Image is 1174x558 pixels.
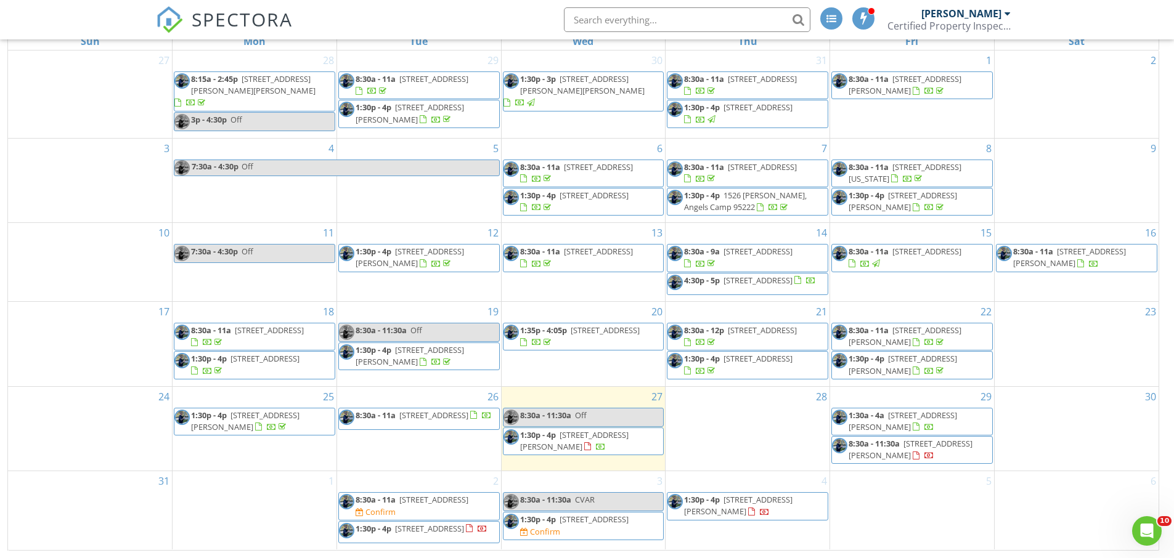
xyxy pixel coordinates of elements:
span: 3p - 4:30p [191,114,227,125]
img: screenshot_20250225_164559.png [832,353,847,368]
a: 1:35p - 4:05p [STREET_ADDRESS] [503,323,664,350]
a: 4:30p - 5p [STREET_ADDRESS] [684,275,816,286]
span: 8:30a - 11a [849,161,889,172]
a: 1:30p - 3p [STREET_ADDRESS][PERSON_NAME][PERSON_NAME] [503,71,664,111]
td: Go to September 5, 2025 [830,471,995,549]
span: [STREET_ADDRESS][PERSON_NAME] [356,246,464,269]
a: 8:30a - 11a [STREET_ADDRESS] [831,244,993,272]
a: Go to August 3, 2025 [161,139,172,158]
a: Go to August 1, 2025 [984,51,994,70]
a: Go to August 2, 2025 [1148,51,1159,70]
a: Wednesday [570,33,596,50]
span: [STREET_ADDRESS] [399,494,468,505]
td: Go to August 10, 2025 [8,223,173,302]
a: Go to August 9, 2025 [1148,139,1159,158]
td: Go to August 18, 2025 [173,302,337,387]
span: 1:30p - 4p [520,514,556,525]
span: 8:30a - 11a [849,73,889,84]
img: screenshot_20250225_164559.png [997,246,1012,261]
a: Sunday [78,33,102,50]
a: 1:30a - 4a [STREET_ADDRESS][PERSON_NAME] [849,410,957,432]
a: 1:30p - 4p [STREET_ADDRESS] [667,100,828,127]
td: Go to August 20, 2025 [501,302,666,387]
a: 1:35p - 4:05p [STREET_ADDRESS] [520,325,640,347]
td: Go to August 2, 2025 [994,51,1159,138]
a: 8:30a - 11:30a [STREET_ADDRESS][PERSON_NAME] [849,438,972,461]
img: screenshot_20250225_164559.png [832,190,847,205]
a: 1:30p - 4p 1526 [PERSON_NAME], Angels Camp 95222 [667,188,828,216]
img: screenshot_20250225_164559.png [174,410,190,425]
img: screenshot_20250225_164559.png [339,102,354,117]
span: Off [575,410,587,421]
a: 1:30p - 4p [STREET_ADDRESS] [174,351,335,379]
a: 8:30a - 9a [STREET_ADDRESS] [667,244,828,272]
img: screenshot_20250225_164559.png [503,494,519,509]
a: Go to September 1, 2025 [326,471,336,491]
span: 1:30p - 4p [356,523,391,534]
span: 1:30a - 4a [849,410,884,421]
a: Go to September 3, 2025 [654,471,665,491]
span: 8:30a - 11a [684,73,724,84]
img: screenshot_20250225_164559.png [503,190,519,205]
span: [STREET_ADDRESS][PERSON_NAME] [849,438,972,461]
a: 1:30p - 4p [STREET_ADDRESS][PERSON_NAME] [849,353,957,376]
img: screenshot_20250225_164559.png [832,325,847,340]
a: 8:30a - 11a [STREET_ADDRESS][US_STATE] [831,160,993,187]
img: screenshot_20250225_164559.png [503,246,519,261]
span: 8:30a - 11a [849,325,889,336]
a: 8:15a - 2:45p [STREET_ADDRESS][PERSON_NAME][PERSON_NAME] [174,73,316,108]
span: 1:30p - 4p [684,102,720,113]
a: Go to September 5, 2025 [984,471,994,491]
a: Go to September 6, 2025 [1148,471,1159,491]
td: Go to August 13, 2025 [501,223,666,302]
td: Go to August 11, 2025 [173,223,337,302]
a: Go to August 20, 2025 [649,302,665,321]
span: [STREET_ADDRESS][PERSON_NAME] [520,429,629,452]
span: [STREET_ADDRESS] [560,190,629,201]
a: Go to August 26, 2025 [485,387,501,406]
td: Go to August 23, 2025 [994,302,1159,387]
td: Go to August 1, 2025 [830,51,995,138]
span: [STREET_ADDRESS] [564,246,633,257]
a: 1:30p - 4p [STREET_ADDRESS] [684,102,793,124]
span: 8:30a - 11a [520,246,560,257]
a: 1:30p - 4p [STREET_ADDRESS] [520,514,629,525]
a: 1:30p - 4p [STREET_ADDRESS][PERSON_NAME] [503,427,664,455]
td: Go to August 24, 2025 [8,386,173,471]
a: 8:30a - 12p [STREET_ADDRESS] [684,325,797,347]
img: screenshot_20250225_164559.png [667,353,683,368]
td: Go to July 31, 2025 [666,51,830,138]
img: screenshot_20250225_164559.png [339,325,354,340]
a: 8:30a - 11a [STREET_ADDRESS][PERSON_NAME] [849,73,961,96]
a: 1:30p - 4p [STREET_ADDRESS][PERSON_NAME] [667,492,828,520]
span: [STREET_ADDRESS] [724,275,793,286]
img: screenshot_20250225_164559.png [503,410,519,425]
span: [STREET_ADDRESS][PERSON_NAME][PERSON_NAME] [191,73,316,96]
a: Go to August 18, 2025 [320,302,336,321]
span: 1:30p - 4p [684,494,720,505]
span: [STREET_ADDRESS] [892,246,961,257]
span: Off [242,246,253,257]
a: 8:30a - 11a [STREET_ADDRESS] [174,323,335,350]
img: screenshot_20250225_164559.png [667,275,683,290]
span: 8:30a - 9a [684,246,720,257]
img: The Best Home Inspection Software - Spectora [156,6,183,33]
a: 1:30p - 4p [STREET_ADDRESS][PERSON_NAME] [338,342,500,370]
a: 8:30a - 11a [STREET_ADDRESS] [503,160,664,187]
td: Go to September 2, 2025 [336,471,501,549]
span: [STREET_ADDRESS][PERSON_NAME] [1013,246,1126,269]
a: Go to July 28, 2025 [320,51,336,70]
a: Go to August 12, 2025 [485,223,501,243]
span: 8:30a - 12p [684,325,724,336]
span: 8:30a - 11a [191,325,231,336]
a: 1:30p - 4p [STREET_ADDRESS] Confirm [503,512,664,540]
a: 8:15a - 2:45p [STREET_ADDRESS][PERSON_NAME][PERSON_NAME] [174,71,335,111]
td: Go to August 6, 2025 [501,138,666,223]
span: [STREET_ADDRESS][PERSON_NAME] [849,325,961,347]
div: Confirm [530,527,560,536]
a: 1:30p - 4p [STREET_ADDRESS][PERSON_NAME] [338,100,500,127]
a: Go to August 22, 2025 [978,302,994,321]
img: screenshot_20250225_164559.png [339,344,354,360]
img: screenshot_20250225_164559.png [503,429,519,445]
td: Go to September 3, 2025 [501,471,666,549]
